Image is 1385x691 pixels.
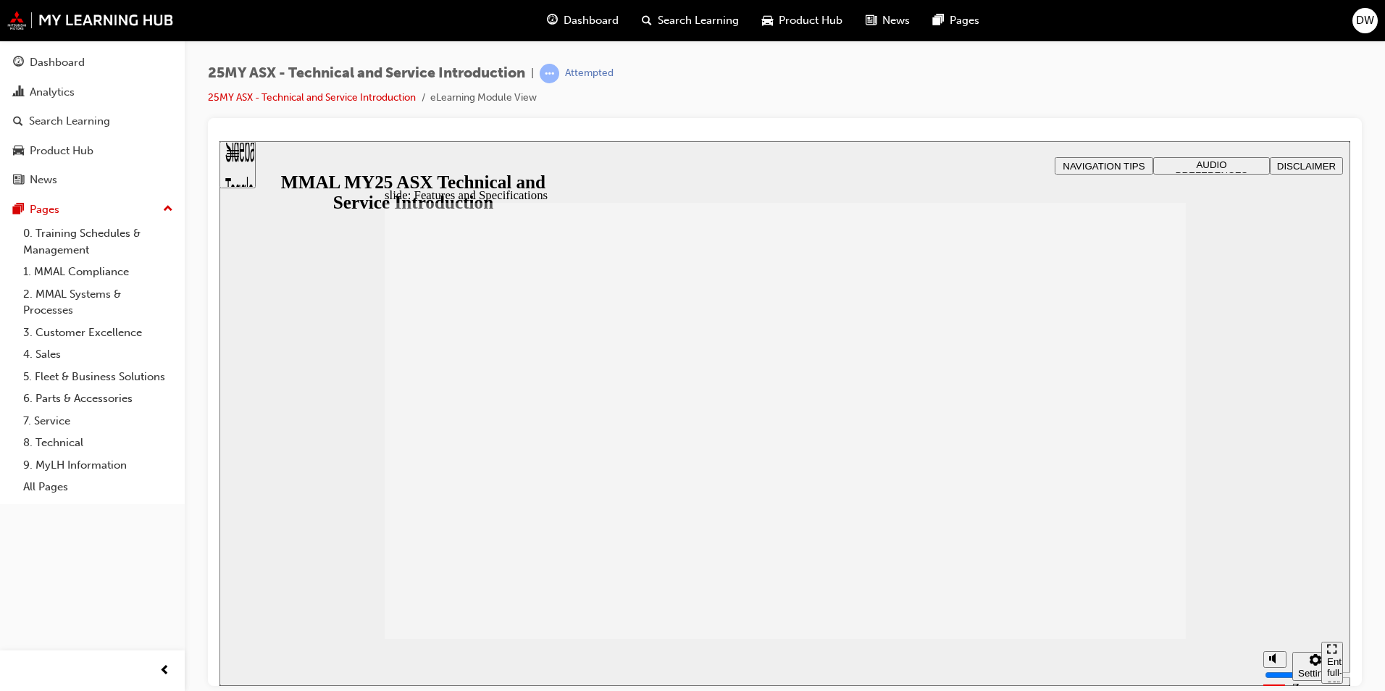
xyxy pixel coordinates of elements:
[13,86,24,99] span: chart-icon
[13,174,24,187] span: news-icon
[658,12,739,29] span: Search Learning
[6,108,179,135] a: Search Learning
[540,64,559,83] span: learningRecordVerb_ATTEMPT-icon
[933,12,944,30] span: pages-icon
[1102,498,1124,545] nav: slide navigation
[6,49,179,76] a: Dashboard
[843,20,925,30] span: NAVIGATION TIPS
[1108,515,1118,558] div: Enter full-screen (Ctrl+Alt+F)
[535,6,630,35] a: guage-iconDashboard
[13,204,24,217] span: pages-icon
[762,12,773,30] span: car-icon
[30,54,85,71] div: Dashboard
[17,366,179,388] a: 5. Fleet & Business Solutions
[17,283,179,322] a: 2. MMAL Systems & Processes
[956,18,1029,40] span: AUDIO PREFERENCES
[163,200,173,219] span: up-icon
[159,662,170,680] span: prev-icon
[6,138,179,164] a: Product Hub
[630,6,750,35] a: search-iconSearch Learning
[565,67,614,80] div: Attempted
[13,145,24,158] span: car-icon
[7,11,174,30] img: mmal
[950,12,979,29] span: Pages
[17,410,179,432] a: 7. Service
[30,172,57,188] div: News
[17,322,179,344] a: 3. Customer Excellence
[17,454,179,477] a: 9. MyLH Information
[6,196,179,223] button: Pages
[750,6,854,35] a: car-iconProduct Hub
[854,6,921,35] a: news-iconNews
[13,56,24,70] span: guage-icon
[1079,527,1113,537] div: Settings
[779,12,842,29] span: Product Hub
[921,6,991,35] a: pages-iconPages
[29,113,110,130] div: Search Learning
[934,16,1050,33] button: AUDIO PREFERENCES
[17,222,179,261] a: 0. Training Schedules & Management
[17,388,179,410] a: 6. Parts & Accessories
[17,432,179,454] a: 8. Technical
[531,65,534,82] span: |
[17,476,179,498] a: All Pages
[6,79,179,106] a: Analytics
[30,143,93,159] div: Product Hub
[30,84,75,101] div: Analytics
[1073,540,1102,582] label: Zoom to fit
[208,91,416,104] a: 25MY ASX - Technical and Service Introduction
[1073,511,1119,540] button: Settings
[1352,8,1378,33] button: DW
[1356,12,1374,29] span: DW
[882,12,910,29] span: News
[1058,20,1116,30] span: DISCLAIMER
[6,167,179,193] a: News
[547,12,558,30] span: guage-icon
[430,90,537,106] li: eLearning Module View
[13,115,23,128] span: search-icon
[1045,528,1139,540] input: volume
[208,65,525,82] span: 25MY ASX - Technical and Service Introduction
[17,343,179,366] a: 4. Sales
[6,46,179,196] button: DashboardAnalyticsSearch LearningProduct HubNews
[1044,510,1067,527] button: Mute (Ctrl+Alt+M)
[1102,501,1124,543] button: Enter full-screen (Ctrl+Alt+F)
[30,201,59,218] div: Pages
[564,12,619,29] span: Dashboard
[1037,498,1095,545] div: misc controls
[17,261,179,283] a: 1. MMAL Compliance
[866,12,876,30] span: news-icon
[642,12,652,30] span: search-icon
[1050,16,1124,33] button: DISCLAIMER
[835,16,934,33] button: NAVIGATION TIPS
